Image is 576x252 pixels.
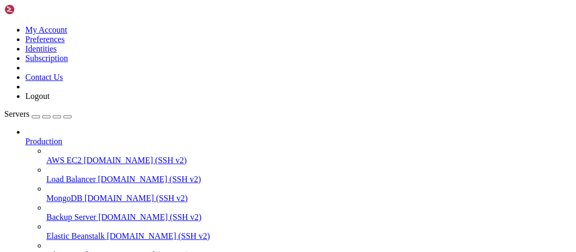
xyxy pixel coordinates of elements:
[46,213,96,221] span: Backup Server
[25,54,68,63] a: Subscription
[107,231,210,240] span: [DOMAIN_NAME] (SSH v2)
[25,35,65,44] a: Preferences
[25,73,63,82] a: Contact Us
[25,44,57,53] a: Identities
[46,194,82,203] span: MongoDB
[25,137,62,146] span: Production
[46,156,82,165] span: AWS EC2
[46,194,572,203] a: MongoDB [DOMAIN_NAME] (SSH v2)
[25,137,572,146] a: Production
[84,156,187,165] span: [DOMAIN_NAME] (SSH v2)
[4,109,72,118] a: Servers
[25,25,67,34] a: My Account
[99,213,202,221] span: [DOMAIN_NAME] (SSH v2)
[25,92,50,100] a: Logout
[46,156,572,165] a: AWS EC2 [DOMAIN_NAME] (SSH v2)
[46,231,105,240] span: Elastic Beanstalk
[46,146,572,165] li: AWS EC2 [DOMAIN_NAME] (SSH v2)
[4,4,65,15] img: Shellngn
[46,184,572,203] li: MongoDB [DOMAIN_NAME] (SSH v2)
[98,175,201,184] span: [DOMAIN_NAME] (SSH v2)
[46,165,572,184] li: Load Balancer [DOMAIN_NAME] (SSH v2)
[46,175,572,184] a: Load Balancer [DOMAIN_NAME] (SSH v2)
[46,203,572,222] li: Backup Server [DOMAIN_NAME] (SSH v2)
[4,109,30,118] span: Servers
[46,222,572,241] li: Elastic Beanstalk [DOMAIN_NAME] (SSH v2)
[46,231,572,241] a: Elastic Beanstalk [DOMAIN_NAME] (SSH v2)
[46,213,572,222] a: Backup Server [DOMAIN_NAME] (SSH v2)
[46,175,96,184] span: Load Balancer
[84,194,188,203] span: [DOMAIN_NAME] (SSH v2)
